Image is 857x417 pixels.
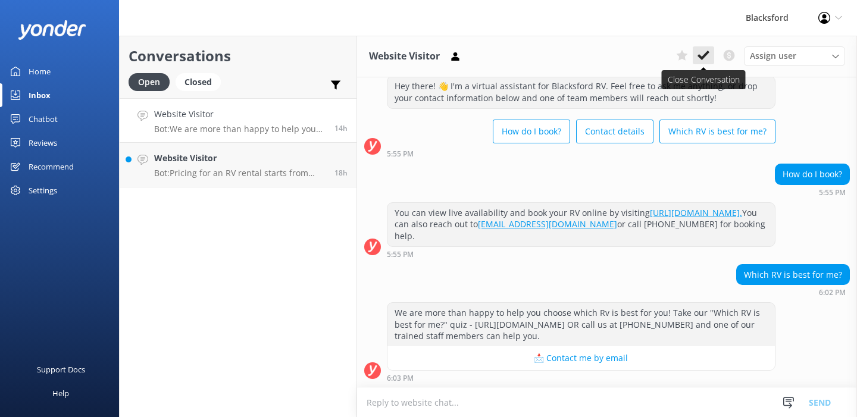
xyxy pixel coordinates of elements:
p: Bot: Pricing for an RV rental starts from $275 per day, and the total cost will depend on the loc... [154,168,326,178]
div: We are more than happy to help you choose which Rv is best for you! Take our "Which RV is best fo... [387,303,775,346]
div: How do I book? [775,164,849,184]
div: Oct 08 2025 05:55pm (UTC -06:00) America/Chihuahua [387,250,775,258]
div: Inbox [29,83,51,107]
a: Closed [176,75,227,88]
span: Oct 08 2025 06:02pm (UTC -06:00) America/Chihuahua [334,123,348,133]
a: Website VisitorBot:We are more than happy to help you choose which Rv is best for you! Take our "... [120,98,356,143]
button: Which RV is best for me? [659,120,775,143]
div: Reviews [29,131,57,155]
div: Closed [176,73,221,91]
div: Oct 08 2025 06:03pm (UTC -06:00) America/Chihuahua [387,374,775,382]
h3: Website Visitor [369,49,440,64]
strong: 6:02 PM [819,289,846,296]
div: You can view live availability and book your RV online by visiting You can also reach out to or c... [387,203,775,246]
div: Assign User [744,46,845,65]
button: 📩 Contact me by email [387,346,775,370]
a: Website VisitorBot:Pricing for an RV rental starts from $275 per day, and the total cost will dep... [120,143,356,187]
a: [URL][DOMAIN_NAME]. [650,207,742,218]
strong: 5:55 PM [387,251,414,258]
a: Open [129,75,176,88]
h4: Website Visitor [154,108,326,121]
div: Hey there! 👋 I'm a virtual assistant for Blacksford RV. Feel free to ask me anything, or drop you... [387,76,775,108]
div: Home [29,59,51,83]
h2: Conversations [129,45,348,67]
div: Chatbot [29,107,58,131]
h4: Website Visitor [154,152,326,165]
img: yonder-white-logo.png [18,20,86,40]
div: Settings [29,178,57,202]
span: Oct 08 2025 02:08pm (UTC -06:00) America/Chihuahua [334,168,348,178]
p: Bot: We are more than happy to help you choose which Rv is best for you! Take our "Which RV is be... [154,124,326,134]
div: Which RV is best for me? [737,265,849,285]
button: How do I book? [493,120,570,143]
div: Oct 08 2025 05:55pm (UTC -06:00) America/Chihuahua [387,149,775,158]
button: Contact details [576,120,653,143]
strong: 5:55 PM [387,151,414,158]
strong: 6:03 PM [387,375,414,382]
div: Oct 08 2025 06:02pm (UTC -06:00) America/Chihuahua [736,288,850,296]
div: Support Docs [37,358,85,381]
strong: 5:55 PM [819,189,846,196]
div: Recommend [29,155,74,178]
div: Open [129,73,170,91]
span: Assign user [750,49,796,62]
a: [EMAIL_ADDRESS][DOMAIN_NAME] [478,218,617,230]
div: Oct 08 2025 05:55pm (UTC -06:00) America/Chihuahua [775,188,850,196]
div: Help [52,381,69,405]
